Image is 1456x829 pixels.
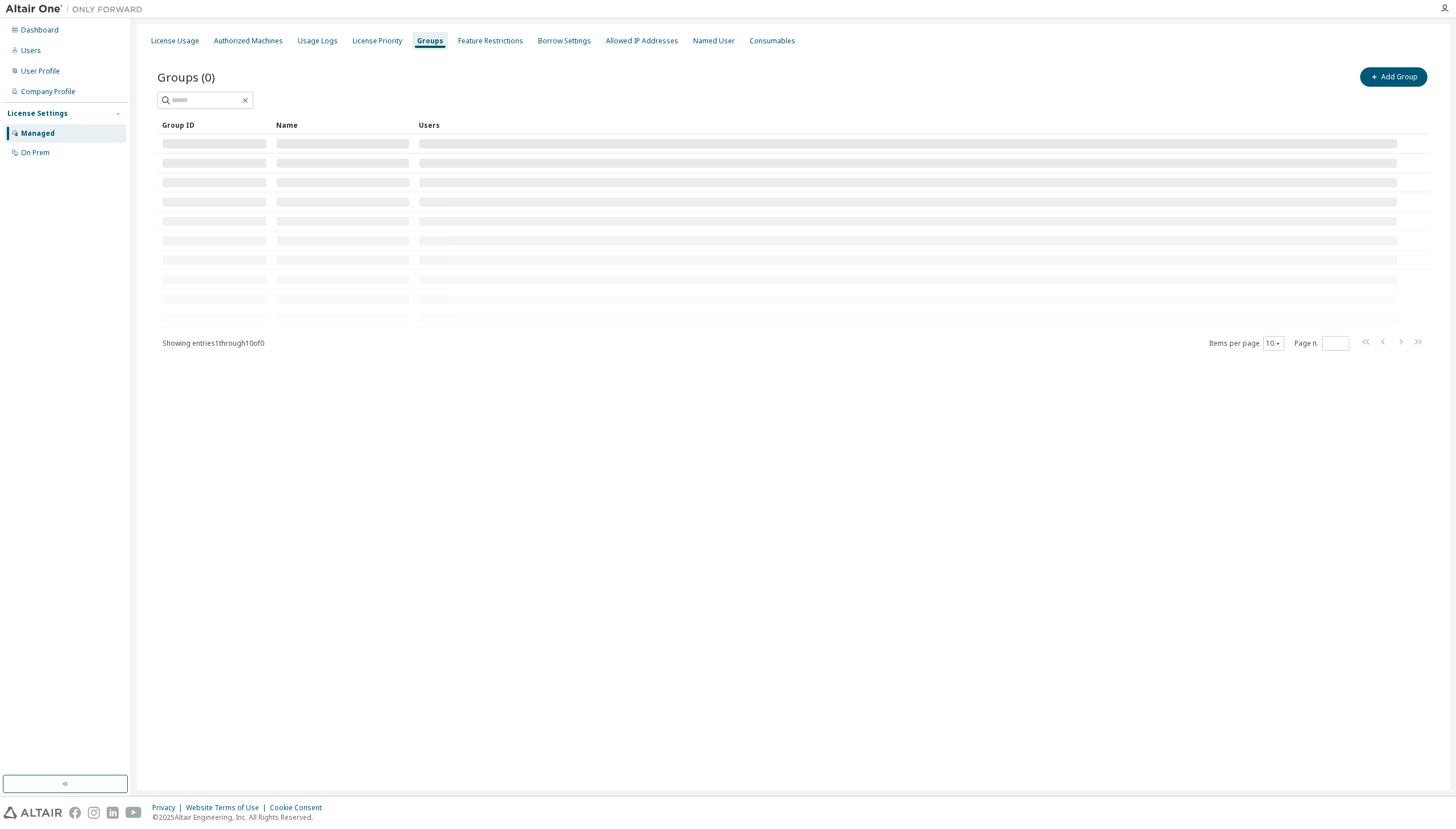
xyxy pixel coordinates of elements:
[693,37,735,46] div: Named User
[7,109,68,118] div: License Settings
[538,37,591,46] div: Borrow Settings
[606,37,678,46] div: Allowed IP Addresses
[419,116,1398,134] div: Users
[163,338,264,348] span: Showing entries 1 through 10 of 0
[458,37,523,46] div: Feature Restrictions
[151,37,199,46] div: License Usage
[1209,336,1284,351] span: Items per page
[21,129,55,138] div: Managed
[270,803,329,812] div: Cookie Consent
[152,803,186,812] div: Privacy
[21,46,41,55] div: Users
[6,3,148,15] img: Altair One
[1266,339,1281,348] button: 10
[1360,67,1427,87] button: Add Group
[157,69,215,85] span: Groups (0)
[21,148,50,157] div: On Prem
[88,807,100,819] img: instagram.svg
[162,116,267,134] div: Group ID
[69,807,81,819] img: facebook.svg
[1295,336,1349,351] span: Page n.
[21,67,60,76] div: User Profile
[750,37,795,46] div: Consumables
[107,807,119,819] img: linkedin.svg
[3,807,62,819] img: altair_logo.svg
[186,803,270,812] div: Website Terms of Use
[21,87,75,96] div: Company Profile
[276,116,410,134] div: Name
[298,37,338,46] div: Usage Logs
[126,807,142,819] img: youtube.svg
[152,812,329,822] p: © 2025 Altair Engineering, Inc. All Rights Reserved.
[21,26,59,35] div: Dashboard
[353,37,402,46] div: License Priority
[417,37,443,46] div: Groups
[214,37,283,46] div: Authorized Machines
